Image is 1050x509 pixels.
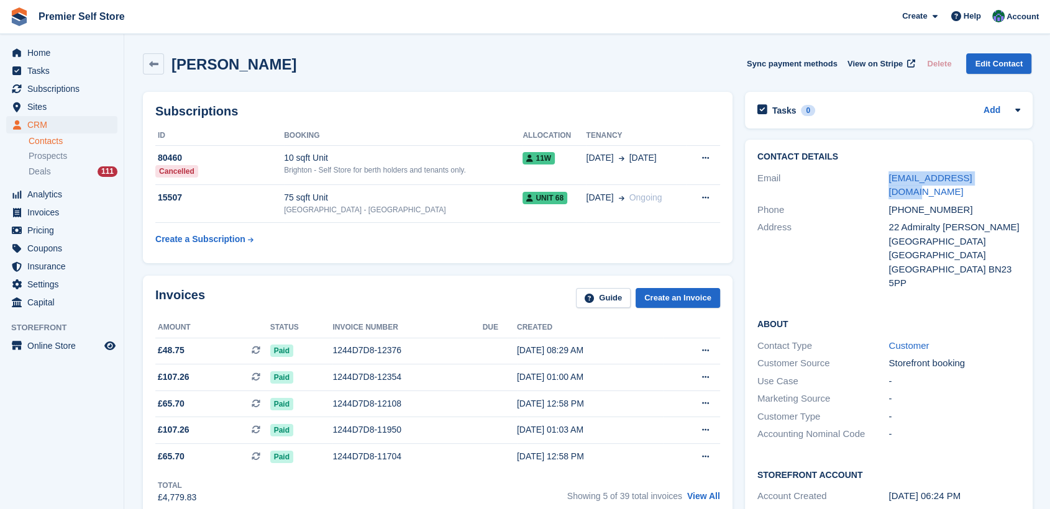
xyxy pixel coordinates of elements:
[523,192,567,204] span: Unit 68
[984,104,1000,118] a: Add
[98,166,117,177] div: 111
[6,204,117,221] a: menu
[757,468,1020,480] h2: Storefront Account
[6,44,117,61] a: menu
[332,371,482,384] div: 1244D7D8-12354
[155,126,284,146] th: ID
[801,105,815,116] div: 0
[757,152,1020,162] h2: Contact Details
[517,344,663,357] div: [DATE] 08:29 AM
[586,191,613,204] span: [DATE]
[270,424,293,436] span: Paid
[888,427,1020,441] div: -
[158,491,196,504] div: £4,779.83
[888,263,1020,291] div: [GEOGRAPHIC_DATA] BN23 5PP
[586,126,685,146] th: Tenancy
[270,318,333,338] th: Status
[27,116,102,133] span: CRM
[757,410,889,424] div: Customer Type
[29,165,117,178] a: Deals 111
[34,6,130,27] a: Premier Self Store
[6,116,117,133] a: menu
[6,98,117,115] a: menu
[27,276,102,293] span: Settings
[27,186,102,203] span: Analytics
[27,80,102,97] span: Subscriptions
[29,135,117,147] a: Contacts
[757,356,889,371] div: Customer Source
[27,258,102,275] span: Insurance
[902,10,927,22] span: Create
[284,191,523,204] div: 75 sqft Unit
[270,398,293,410] span: Paid
[888,235,1020,249] div: [GEOGRAPHIC_DATA]
[523,152,555,164] span: 11W
[576,288,631,309] a: Guide
[1007,11,1039,23] span: Account
[6,222,117,239] a: menu
[964,10,981,22] span: Help
[155,233,245,246] div: Create a Subscription
[332,423,482,436] div: 1244D7D8-11950
[270,371,293,384] span: Paid
[270,345,293,357] span: Paid
[158,450,185,463] span: £65.70
[29,150,67,162] span: Prospects
[992,10,1005,22] img: Jo Granger
[270,451,293,463] span: Paid
[158,344,185,357] span: £48.75
[332,450,482,463] div: 1244D7D8-11704
[847,58,903,70] span: View on Stripe
[284,151,523,164] div: 10 sqft Unit
[888,340,929,351] a: Customer
[922,53,956,74] button: Delete
[284,204,523,215] div: [GEOGRAPHIC_DATA] - [GEOGRAPHIC_DATA]
[757,171,889,199] div: Email
[158,397,185,410] span: £65.70
[11,322,124,334] span: Storefront
[332,344,482,357] div: 1244D7D8-12376
[757,317,1020,330] h2: About
[517,423,663,436] div: [DATE] 01:03 AM
[888,392,1020,406] div: -
[284,164,523,176] div: Brighton - Self Store for berth holders and tenants only.
[757,203,889,217] div: Phone
[523,126,586,146] th: Allocation
[757,220,889,291] div: Address
[517,397,663,410] div: [DATE] 12:58 PM
[155,104,720,119] h2: Subscriptions
[155,165,198,178] div: Cancelled
[888,220,1020,235] div: 22 Admiralty [PERSON_NAME]
[155,228,253,251] a: Create a Subscription
[757,374,889,389] div: Use Case
[687,491,720,501] a: View All
[27,44,102,61] span: Home
[155,191,284,204] div: 15507
[757,489,889,503] div: Account Created
[517,371,663,384] div: [DATE] 01:00 AM
[842,53,918,74] a: View on Stripe
[27,240,102,257] span: Coupons
[155,288,205,309] h2: Invoices
[332,397,482,410] div: 1244D7D8-12108
[158,480,196,491] div: Total
[6,186,117,203] a: menu
[888,203,1020,217] div: [PHONE_NUMBER]
[27,204,102,221] span: Invoices
[27,222,102,239] span: Pricing
[27,98,102,115] span: Sites
[757,339,889,353] div: Contact Type
[636,288,720,309] a: Create an Invoice
[27,62,102,79] span: Tasks
[586,151,613,164] span: [DATE]
[757,427,889,441] div: Accounting Nominal Code
[171,56,296,73] h2: [PERSON_NAME]
[6,337,117,354] a: menu
[629,151,657,164] span: [DATE]
[772,105,797,116] h2: Tasks
[888,173,972,197] a: [EMAIL_ADDRESS][DOMAIN_NAME]
[158,423,189,436] span: £107.26
[966,53,1031,74] a: Edit Contact
[888,356,1020,371] div: Storefront booking
[888,410,1020,424] div: -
